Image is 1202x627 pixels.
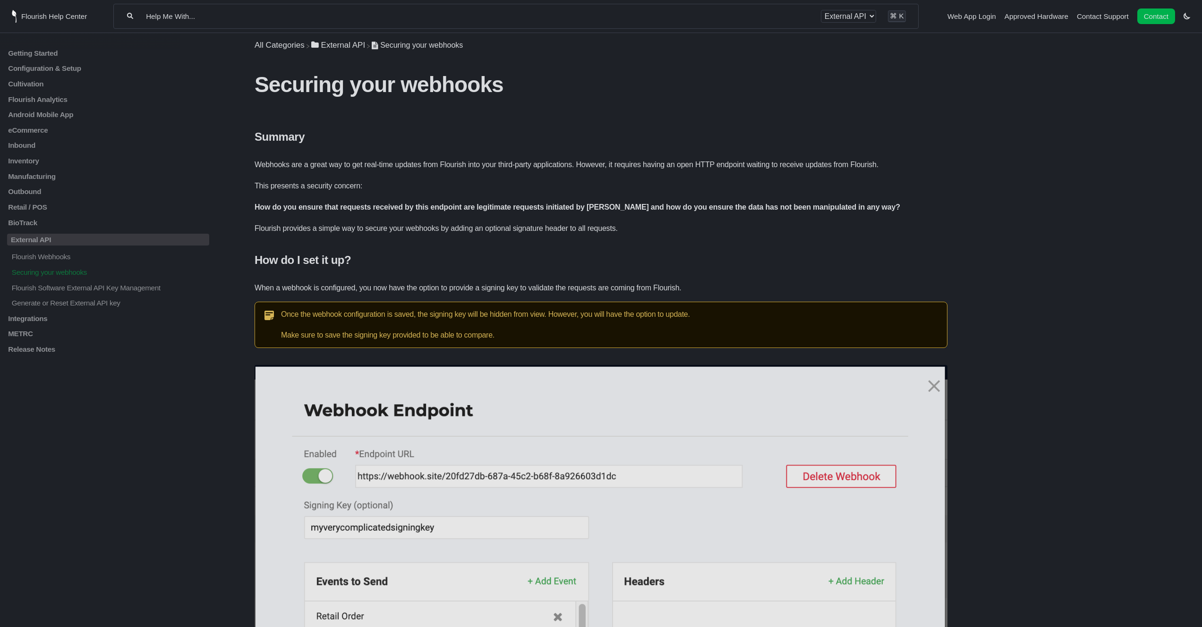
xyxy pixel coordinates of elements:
[7,172,209,180] a: Manufacturing
[899,12,904,20] kbd: K
[255,130,947,144] h4: Summary
[1135,10,1177,23] li: Contact desktop
[11,299,210,307] p: Generate or Reset External API key
[7,330,209,338] a: METRC
[7,64,209,72] a: Configuration & Setup
[12,10,17,23] img: Flourish Help Center Logo
[321,41,366,50] span: ​External API
[1005,12,1068,20] a: Approved Hardware navigation item
[7,187,209,195] a: Outbound
[7,95,209,103] a: Flourish Analytics
[255,282,947,294] p: When a webhook is configured, you now have the option to provide a signing key to validate the re...
[7,218,209,226] a: BioTrack
[7,299,209,307] a: Generate or Reset External API key
[7,253,209,261] a: Flourish Webhooks
[890,12,897,20] kbd: ⌘
[1077,12,1129,20] a: Contact Support navigation item
[7,314,209,322] a: Integrations
[21,12,87,20] span: Flourish Help Center
[11,283,210,291] p: Flourish Software External API Key Management
[7,126,209,134] a: eCommerce
[7,268,209,276] a: Securing your webhooks
[1137,8,1175,24] a: Contact
[255,180,947,192] p: This presents a security concern:
[7,80,209,88] a: Cultivation
[947,12,996,20] a: Web App Login navigation item
[255,159,947,171] p: Webhooks are a great way to get real-time updates from Flourish into your third-party application...
[255,254,947,267] h4: How do I set it up?
[255,222,947,235] p: Flourish provides a simple way to secure your webhooks by adding an optional signature header to ...
[11,253,210,261] p: Flourish Webhooks
[255,302,947,348] div: Once the webhook configuration is saved, the signing key will be hidden from view. However, you w...
[145,12,809,21] input: Help Me With...
[7,49,209,57] a: Getting Started
[380,41,463,49] span: Securing your webhooks
[311,41,365,50] a: External API
[12,10,87,23] a: Flourish Help Center
[7,141,209,149] a: Inbound
[7,110,209,119] a: Android Mobile App
[255,72,947,97] h1: Securing your webhooks
[7,345,209,353] a: Release Notes
[255,203,900,211] strong: How do you ensure that requests received by this endpoint are legitimate requests initiated by [P...
[7,203,209,211] a: Retail / POS
[7,157,209,165] a: Inventory
[7,234,209,246] a: External API
[1184,12,1190,20] a: Switch dark mode setting
[255,41,305,50] a: Breadcrumb link to All Categories
[7,283,209,291] a: Flourish Software External API Key Management
[11,268,210,276] p: Securing your webhooks
[255,41,305,50] span: All Categories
